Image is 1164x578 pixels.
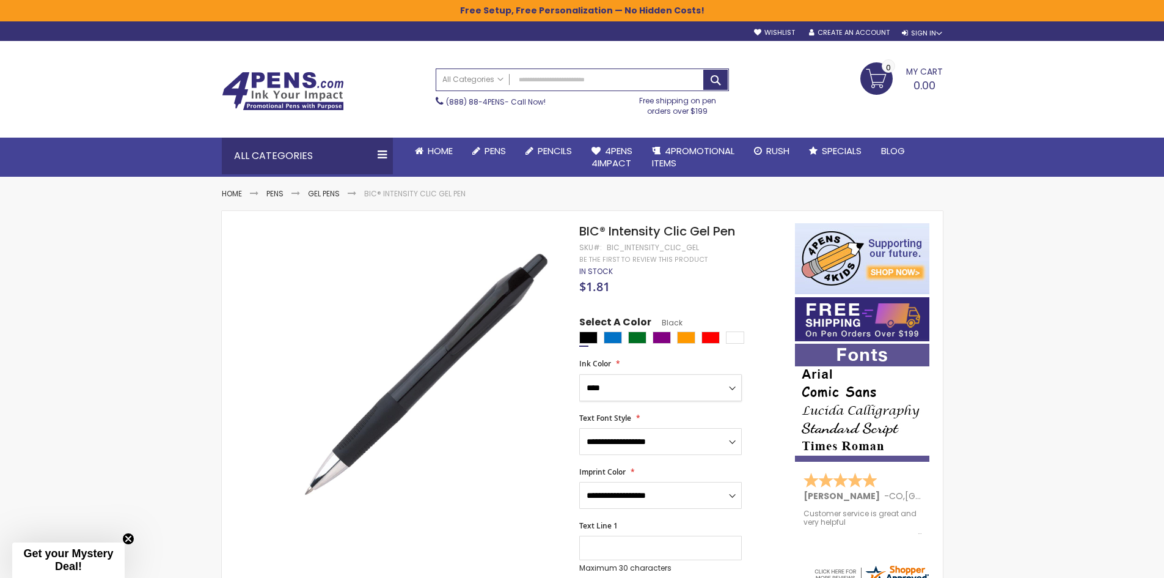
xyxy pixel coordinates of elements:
[626,91,729,116] div: Free shipping on pen orders over $199
[442,75,503,84] span: All Categories
[822,144,862,157] span: Specials
[579,255,708,264] a: Be the first to review this product
[607,243,699,253] div: bic_intensity_clic_gel
[579,563,742,573] p: Maximum 30 characters
[677,332,695,344] div: Orange
[653,332,671,344] div: Purple
[446,97,505,107] a: (888) 88-4PENS
[803,509,922,536] div: Customer service is great and very helpful
[23,547,113,572] span: Get your Mystery Deal!
[652,144,734,169] span: 4PROMOTIONAL ITEMS
[884,490,995,502] span: - ,
[579,358,611,369] span: Ink Color
[579,266,613,276] span: In stock
[579,278,610,295] span: $1.81
[222,138,393,174] div: All Categories
[642,138,744,177] a: 4PROMOTIONALITEMS
[754,28,795,37] a: Wishlist
[579,242,602,253] strong: SKU
[222,72,344,111] img: 4Pens Custom Pens and Promotional Products
[902,29,942,38] div: Sign In
[284,241,563,521] img: bic_intensity_clic_side_black_1.jpg
[436,69,510,89] a: All Categories
[803,490,884,502] span: [PERSON_NAME]
[795,223,929,294] img: 4pens 4 kids
[579,521,618,531] span: Text Line 1
[591,144,632,169] span: 4Pens 4impact
[881,144,905,157] span: Blog
[538,144,572,157] span: Pencils
[744,138,799,165] a: Rush
[582,138,642,177] a: 4Pens4impact
[579,413,631,423] span: Text Font Style
[516,138,582,165] a: Pencils
[795,297,929,341] img: Free shipping on orders over $199
[485,144,506,157] span: Pens
[799,138,871,165] a: Specials
[913,78,935,93] span: 0.00
[222,188,242,199] a: Home
[428,144,453,157] span: Home
[463,138,516,165] a: Pens
[579,267,613,276] div: Availability
[809,28,890,37] a: Create an Account
[701,332,720,344] div: Red
[886,62,891,73] span: 0
[579,316,651,332] span: Select A Color
[860,62,943,93] a: 0.00 0
[871,138,915,165] a: Blog
[266,188,284,199] a: Pens
[726,332,744,344] div: White
[12,543,125,578] div: Get your Mystery Deal!Close teaser
[308,188,340,199] a: Gel Pens
[364,189,466,199] li: BIC® Intensity Clic Gel Pen
[579,332,598,344] div: Black
[766,144,789,157] span: Rush
[651,317,683,328] span: Black
[628,332,646,344] div: Green
[604,332,622,344] div: Blue Light
[579,467,626,477] span: Imprint Color
[122,533,134,545] button: Close teaser
[579,223,735,240] span: BIC® Intensity Clic Gel Pen
[795,344,929,462] img: font-personalization-examples
[446,97,546,107] span: - Call Now!
[405,138,463,165] a: Home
